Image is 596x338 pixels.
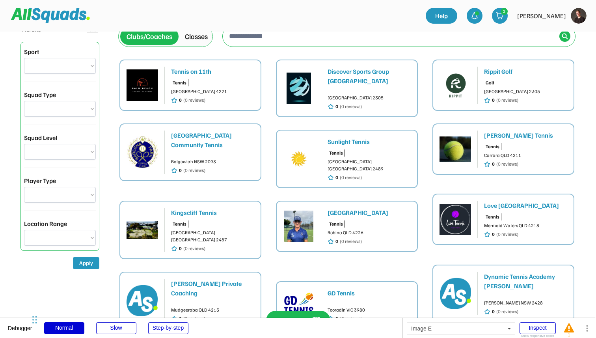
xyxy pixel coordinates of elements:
[501,8,507,14] div: 2
[24,133,57,142] div: Squad Level
[171,279,254,298] div: [PERSON_NAME] Private Coaching
[328,158,411,172] div: [GEOGRAPHIC_DATA] [GEOGRAPHIC_DATA] 2489
[171,167,177,174] img: star-01%20%282%29.svg
[562,33,568,39] img: Icon%20%2838%29.svg
[496,231,518,238] div: (0 reviews)
[496,97,518,104] div: (0 reviews)
[171,229,254,243] div: [GEOGRAPHIC_DATA] [GEOGRAPHIC_DATA] 2487
[148,322,188,334] div: Step-by-step
[486,79,494,86] div: Golf
[127,214,158,246] img: IMG-20250324-WA0000.jpg
[276,316,307,325] div: Map View
[171,67,254,76] div: Tennis on 11th
[179,97,182,104] div: 0
[484,222,567,229] div: Mermaid Waters QLD 4218
[183,167,205,174] div: (0 reviews)
[44,322,84,334] div: Normal
[328,306,411,314] div: Tooradin VIC 3980
[183,245,205,252] div: (0 reviews)
[328,94,411,101] div: [GEOGRAPHIC_DATA] 2305
[171,306,254,314] div: Mudgeeraba QLD 4213
[492,97,495,104] div: 0
[328,229,411,236] div: Robina QLD 4226
[484,152,567,159] div: Carrara QLD 4211
[171,97,177,104] img: star-01%20%282%29.svg
[171,245,177,252] img: star-01%20%282%29.svg
[340,238,362,245] div: (0 reviews)
[520,334,556,338] div: Show responsive boxes
[407,322,515,335] div: Image E
[496,12,504,20] img: shopping-cart-01%20%281%29.svg
[96,322,136,334] div: Slow
[283,143,315,175] img: Sunlight%20tennis%20logo.png
[340,174,362,181] div: (0 reviews)
[484,88,567,95] div: [GEOGRAPHIC_DATA] 2305
[484,97,490,104] img: star-01%20%282%29.svg
[328,67,411,86] div: Discover Sports Group [GEOGRAPHIC_DATA]
[179,167,182,174] div: 0
[335,174,338,181] div: 0
[486,143,499,150] div: Tennis
[486,213,499,220] div: Tennis
[440,204,471,235] img: LTPP_Logo_REV.jpeg
[484,201,567,210] div: Love [GEOGRAPHIC_DATA]
[471,12,479,20] img: bell-03%20%281%29.svg
[340,103,362,110] div: (0 reviews)
[171,131,254,149] div: [GEOGRAPHIC_DATA] Community Tennis
[283,211,315,242] img: IMG_0581.jpeg
[328,288,411,298] div: GD Tennis
[440,133,471,165] img: Screen%20Shot%202025-01-24%20at%203.14.40%20pm.png
[283,289,315,321] img: PNG%20BLUE.png
[517,11,566,21] div: [PERSON_NAME]
[11,8,90,23] img: Squad%20Logo.svg
[328,103,334,110] img: star-01%20%282%29.svg
[484,231,490,238] img: star-01%20%282%29.svg
[492,161,495,168] div: 0
[127,69,158,101] img: IMG_2979.png
[127,136,158,168] img: bareena_logo.gif
[564,333,574,337] div: 1
[484,308,490,315] img: star-01%20%282%29.svg
[127,285,158,316] img: AS-100x100%402x.png
[24,47,39,56] div: Sport
[24,176,56,185] div: Player Type
[329,149,343,157] div: Tennis
[173,220,186,228] div: Tennis
[335,238,338,245] div: 0
[179,245,182,252] div: 0
[127,31,172,42] div: Clubs/Coaches
[329,220,343,228] div: Tennis
[484,161,490,168] img: star-01%20%282%29.svg
[73,257,99,269] button: Apply
[328,208,411,217] div: [GEOGRAPHIC_DATA]
[440,69,471,101] img: Rippitlogov2_green.png
[496,308,518,315] div: (0 reviews)
[520,322,556,334] div: Inspect
[24,219,67,228] div: Location Range
[171,88,254,95] div: [GEOGRAPHIC_DATA] 4221
[440,278,471,309] img: AS-100x100%402x.png
[571,8,587,24] img: https%3A%2F%2F94044dc9e5d3b3599ffa5e2d56a015ce.cdn.bubble.io%2Ff1746603871375x729223905161497700%...
[492,231,495,238] div: 0
[484,67,567,76] div: Rippit Golf
[426,8,457,24] a: Help
[183,97,205,104] div: (0 reviews)
[283,73,315,104] img: Screen%20Shot%202024-10-29%20at%2010.57.46%20am.png
[171,158,254,165] div: Balgowlah NSW 2093
[328,238,334,245] img: star-01%20%282%29.svg
[484,299,567,306] div: [PERSON_NAME] NSW 2428
[335,103,338,110] div: 0
[173,79,186,86] div: Tennis
[484,272,567,291] div: Dynamic Tennis Academy [PERSON_NAME]
[492,308,495,315] div: 0
[24,90,56,99] div: Squad Type
[484,131,567,140] div: [PERSON_NAME] Tennis
[328,174,334,181] img: star-01%20%282%29.svg
[328,137,411,146] div: Sunlight Tennis
[171,208,254,217] div: Kingscliff Tennis
[496,161,518,168] div: (0 reviews)
[185,31,208,42] div: Classes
